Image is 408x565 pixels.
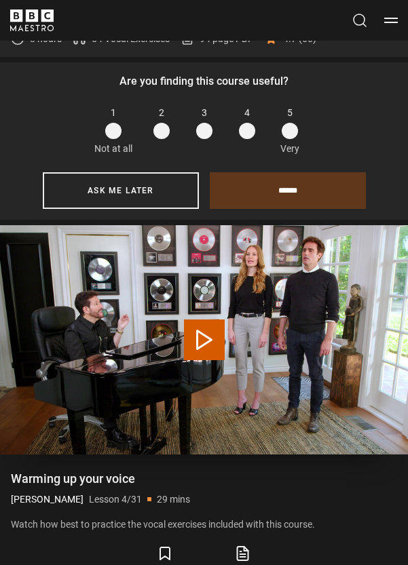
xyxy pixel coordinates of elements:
[202,106,207,120] span: 3
[94,142,132,156] p: Not at all
[244,106,250,120] span: 4
[157,492,190,507] p: 29 mins
[11,73,397,90] p: Are you finding this course useful?
[11,492,84,507] p: [PERSON_NAME]
[43,172,199,209] button: Ask me later
[11,471,397,487] h1: Warming up your voice
[184,319,225,360] button: Play Lesson Warming up your voice
[10,9,54,31] svg: BBC Maestro
[11,518,397,532] p: Watch how best to practice the vocal exercises included with this course.
[277,142,303,156] p: Very
[287,106,293,120] span: 5
[89,492,142,507] p: Lesson 4/31
[159,106,164,120] span: 2
[384,14,398,27] button: Toggle navigation
[111,106,116,120] span: 1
